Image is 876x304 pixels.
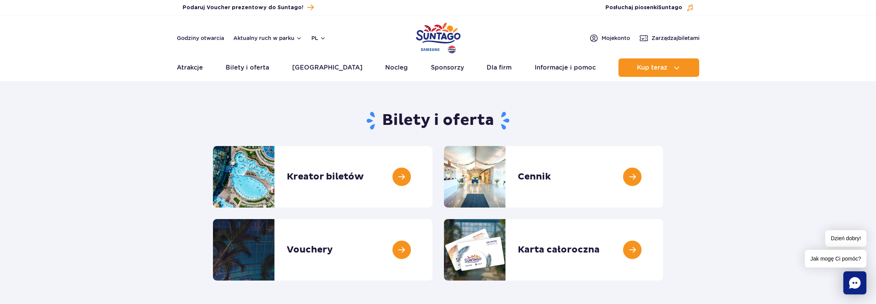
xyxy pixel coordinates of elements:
a: Dla firm [487,58,512,77]
a: Bilety i oferta [226,58,269,77]
span: Podaruj Voucher prezentowy do Suntago! [183,4,303,12]
span: Dzień dobry! [825,230,866,247]
span: Zarządzaj biletami [652,34,700,42]
a: Podaruj Voucher prezentowy do Suntago! [183,2,314,13]
button: pl [311,34,326,42]
a: Nocleg [385,58,408,77]
a: Mojekonto [589,33,630,43]
a: Zarządzajbiletami [639,33,700,43]
span: Suntago [658,5,682,10]
button: Aktualny ruch w parku [233,35,302,41]
a: Sponsorzy [431,58,464,77]
span: Moje konto [602,34,630,42]
span: Kup teraz [637,64,667,71]
span: Jak mogę Ci pomóc? [805,250,866,267]
button: Posłuchaj piosenkiSuntago [605,4,694,12]
a: [GEOGRAPHIC_DATA] [292,58,362,77]
a: Godziny otwarcia [177,34,224,42]
span: Posłuchaj piosenki [605,4,682,12]
a: Park of Poland [416,19,460,55]
h1: Bilety i oferta [213,111,663,131]
a: Atrakcje [177,58,203,77]
button: Kup teraz [618,58,699,77]
div: Chat [843,271,866,294]
a: Informacje i pomoc [535,58,596,77]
